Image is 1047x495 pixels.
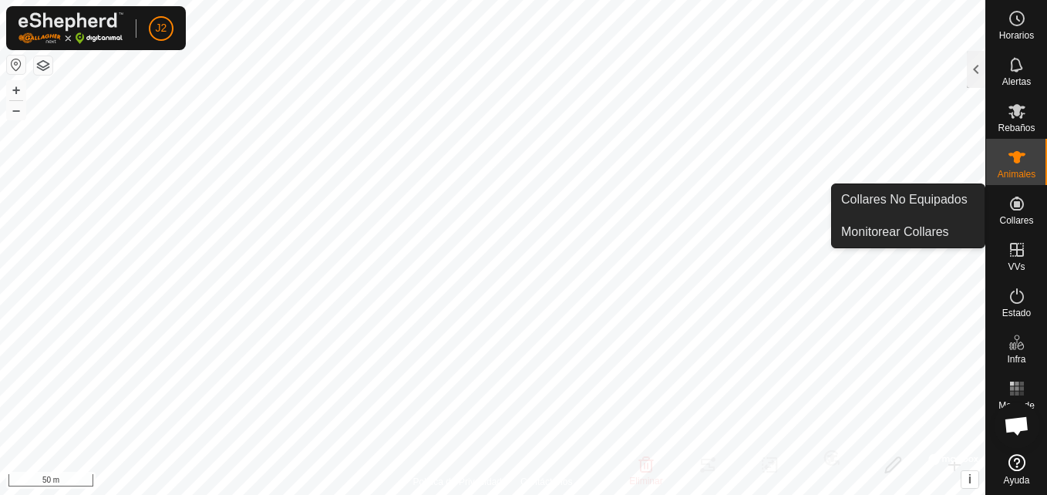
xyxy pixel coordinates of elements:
button: Restablecer Mapa [7,56,25,74]
a: Monitorear Collares [832,217,985,247]
div: Chat abierto [994,402,1040,449]
span: Horarios [999,31,1034,40]
span: Estado [1002,308,1031,318]
span: Collares No Equipados [841,190,968,209]
button: – [7,101,25,120]
a: Ayuda [986,448,1047,491]
span: i [968,473,971,486]
img: Logo Gallagher [19,12,123,44]
button: Capas del Mapa [34,56,52,75]
span: Rebaños [998,123,1035,133]
button: i [961,471,978,488]
span: Animales [998,170,1035,179]
span: Collares [999,216,1033,225]
a: Política de Privacidad [413,475,502,489]
span: J2 [156,20,167,36]
span: Mapa de Calor [990,401,1043,419]
span: Ayuda [1004,476,1030,485]
span: Alertas [1002,77,1031,86]
span: Monitorear Collares [841,223,949,241]
a: Collares No Equipados [832,184,985,215]
span: VVs [1008,262,1025,271]
button: + [7,81,25,99]
span: Infra [1007,355,1025,364]
a: Contáctenos [520,475,572,489]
